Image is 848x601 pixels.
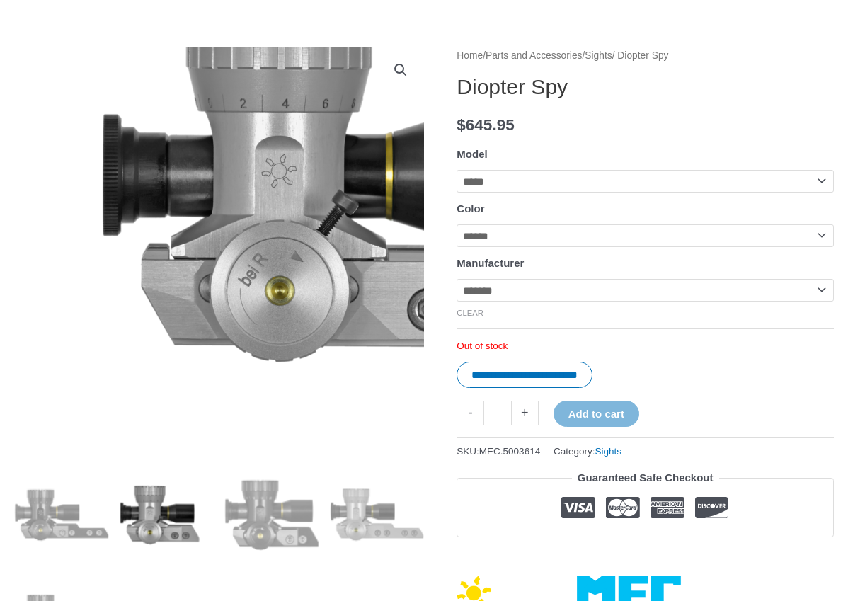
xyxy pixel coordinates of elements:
img: Diopter Spy - Image 2 [120,467,214,562]
img: Diopter Spy - Image 3 [224,467,319,562]
a: View full-screen image gallery [388,57,413,83]
iframe: Customer reviews powered by Trustpilot [457,548,834,565]
a: - [457,401,483,425]
nav: Breadcrumb [457,47,834,65]
span: Category: [554,442,621,460]
a: Parts and Accessories [486,50,583,61]
a: Home [457,50,483,61]
span: MEC.5003614 [479,446,540,457]
p: Out of stock [457,340,834,353]
button: Add to cart [554,401,639,427]
h1: Diopter Spy [457,74,834,100]
label: Color [457,202,484,214]
legend: Guaranteed Safe Checkout [572,468,719,488]
img: Diopter Spy - Image 4 [330,467,425,562]
label: Model [457,148,487,160]
a: Sights [595,446,621,457]
a: Clear options [457,309,483,317]
span: SKU: [457,442,540,460]
a: Sights [585,50,612,61]
span: $ [457,116,466,134]
img: Diopter Spy [14,467,109,562]
bdi: 645.95 [457,116,514,134]
label: Manufacturer [457,257,524,269]
input: Product quantity [483,401,511,425]
a: + [512,401,539,425]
